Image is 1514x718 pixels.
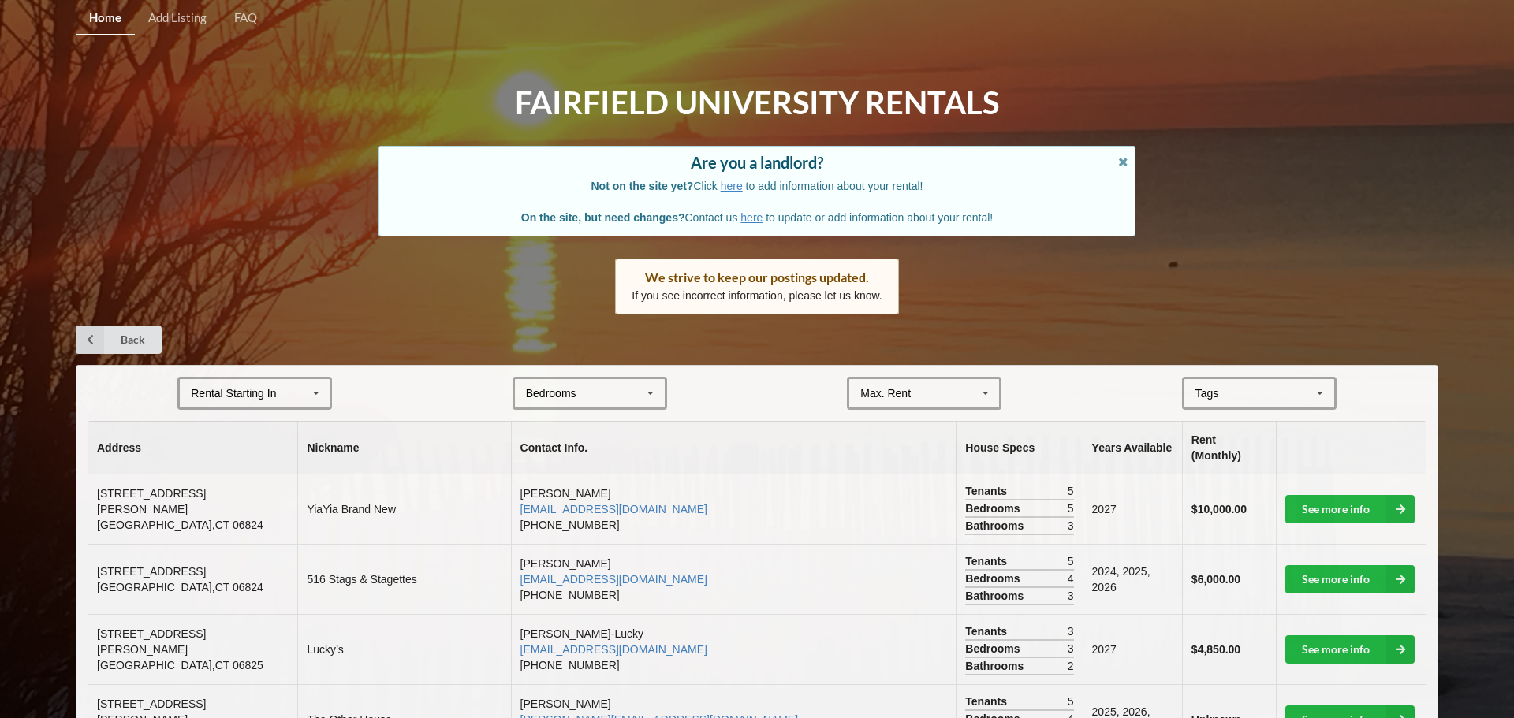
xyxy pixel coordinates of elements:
[297,422,510,474] th: Nickname
[1068,553,1074,569] span: 5
[1083,422,1182,474] th: Years Available
[1068,623,1074,639] span: 3
[1285,635,1415,664] a: See more info
[97,659,263,671] span: [GEOGRAPHIC_DATA] , CT 06825
[521,211,685,224] b: On the site, but need changes?
[76,326,162,354] a: Back
[1083,474,1182,544] td: 2027
[591,180,923,192] span: Click to add information about your rental!
[297,544,510,614] td: 516 Stags & Stagettes
[965,500,1024,516] span: Bedrooms
[88,422,297,474] th: Address
[520,573,707,586] a: [EMAIL_ADDRESS][DOMAIN_NAME]
[1191,573,1240,586] b: $6,000.00
[1083,614,1182,684] td: 2027
[965,641,1024,657] span: Bedrooms
[1191,643,1240,656] b: $4,850.00
[97,565,206,578] span: [STREET_ADDRESS]
[965,553,1011,569] span: Tenants
[965,694,1011,709] span: Tenants
[1068,641,1074,657] span: 3
[956,422,1082,474] th: House Specs
[721,180,743,192] a: here
[520,503,707,515] a: [EMAIL_ADDRESS][DOMAIN_NAME]
[1191,385,1242,403] div: Tags
[632,288,882,303] p: If you see incorrect information, please let us know.
[511,474,957,544] td: [PERSON_NAME] [PHONE_NUMBER]
[395,154,1119,170] div: Are you a landlord?
[511,614,957,684] td: [PERSON_NAME]-Lucky [PHONE_NUMBER]
[1191,503,1247,515] b: $10,000.00
[1083,544,1182,614] td: 2024, 2025, 2026
[511,544,957,614] td: [PERSON_NAME] [PHONE_NUMBER]
[511,422,957,474] th: Contact Info.
[297,474,510,544] td: YiaYia Brand New
[221,2,270,35] a: FAQ
[97,519,263,531] span: [GEOGRAPHIC_DATA] , CT 06824
[965,623,1011,639] span: Tenants
[97,581,263,593] span: [GEOGRAPHIC_DATA] , CT 06824
[1182,422,1276,474] th: Rent (Monthly)
[965,588,1027,604] span: Bathrooms
[97,487,206,515] span: [STREET_ADDRESS][PERSON_NAME]
[1068,588,1074,604] span: 3
[97,627,206,656] span: [STREET_ADDRESS][PERSON_NAME]
[591,180,694,192] b: Not on the site yet?
[515,83,999,123] h1: Fairfield University Rentals
[1285,565,1415,593] a: See more info
[526,388,576,399] div: Bedrooms
[191,388,276,399] div: Rental Starting In
[965,658,1027,674] span: Bathrooms
[1068,500,1074,516] span: 5
[135,2,220,35] a: Add Listing
[965,483,1011,499] span: Tenants
[1068,694,1074,709] span: 5
[1068,483,1074,499] span: 5
[520,643,707,656] a: [EMAIL_ADDRESS][DOMAIN_NAME]
[521,211,993,224] span: Contact us to update or add information about your rental!
[1068,571,1074,586] span: 4
[860,388,911,399] div: Max. Rent
[1068,658,1074,674] span: 2
[965,571,1024,586] span: Bedrooms
[965,518,1027,534] span: Bathrooms
[297,614,510,684] td: Lucky’s
[740,211,763,224] a: here
[76,2,135,35] a: Home
[1068,518,1074,534] span: 3
[1285,495,1415,523] a: See more info
[632,270,882,285] div: We strive to keep our postings updated.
